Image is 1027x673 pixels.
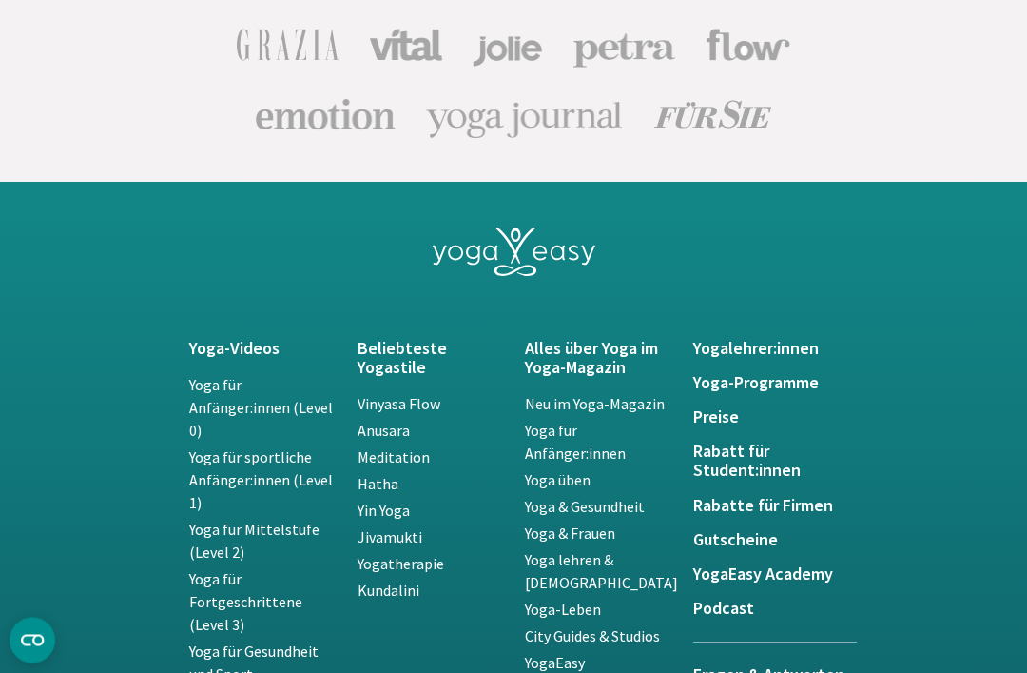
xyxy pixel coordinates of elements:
[693,497,839,516] a: Rabatte für Firmen
[189,340,335,359] a: Yoga-Videos
[572,23,676,69] img: Petra Logo
[358,475,398,494] a: Hatha
[358,422,410,441] a: Anusara
[237,30,339,62] img: Grazia Logo
[693,408,839,427] a: Preise
[358,340,503,379] a: Beliebteste Yogastile
[10,618,55,663] button: CMP-Widget öffnen
[426,91,624,139] img: Yoga-Journal Logo
[189,570,302,635] a: Yoga für Fortgeschrittene (Level 3)
[707,30,790,62] img: Flow Logo
[693,340,839,359] a: Yogalehrer:innen
[693,374,839,393] a: Yoga-Programme
[473,24,542,67] img: Jolie Logo
[358,502,410,521] a: Yin Yoga
[189,376,333,441] a: Yoga für Anfänger:innen (Level 0)
[189,448,333,513] a: Yoga für sportliche Anfänger:innen (Level 1)
[358,395,440,414] a: Vinyasa Flow
[525,627,660,646] a: City Guides & Studios
[369,30,442,62] img: Vital Logo
[525,551,678,593] a: Yoga lehren & [DEMOGRAPHIC_DATA]
[358,528,422,547] a: Jivamukti
[525,525,615,544] a: Yoga & Frauen
[525,601,601,620] a: Yoga-Leben
[693,531,839,550] a: Gutscheine
[525,395,665,414] a: Neu im Yoga-Magazin
[525,422,626,464] a: Yoga für Anfänger:innen
[693,600,839,619] a: Podcast
[525,498,645,517] a: Yoga & Gesundheit
[525,340,670,379] a: Alles über Yoga im Yoga-Magazin
[189,521,320,563] a: Yoga für Mittelstufe (Level 2)
[654,101,771,129] img: Für Sie Logo
[693,443,839,482] a: Rabatt für Student:innen
[693,565,839,584] a: YogaEasy Academy
[358,448,430,467] a: Meditation
[525,654,585,673] a: YogaEasy
[256,99,396,131] img: Emotion Logo
[525,471,591,490] a: Yoga üben
[358,582,419,601] a: Kundalini
[358,555,444,574] a: Yogatherapie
